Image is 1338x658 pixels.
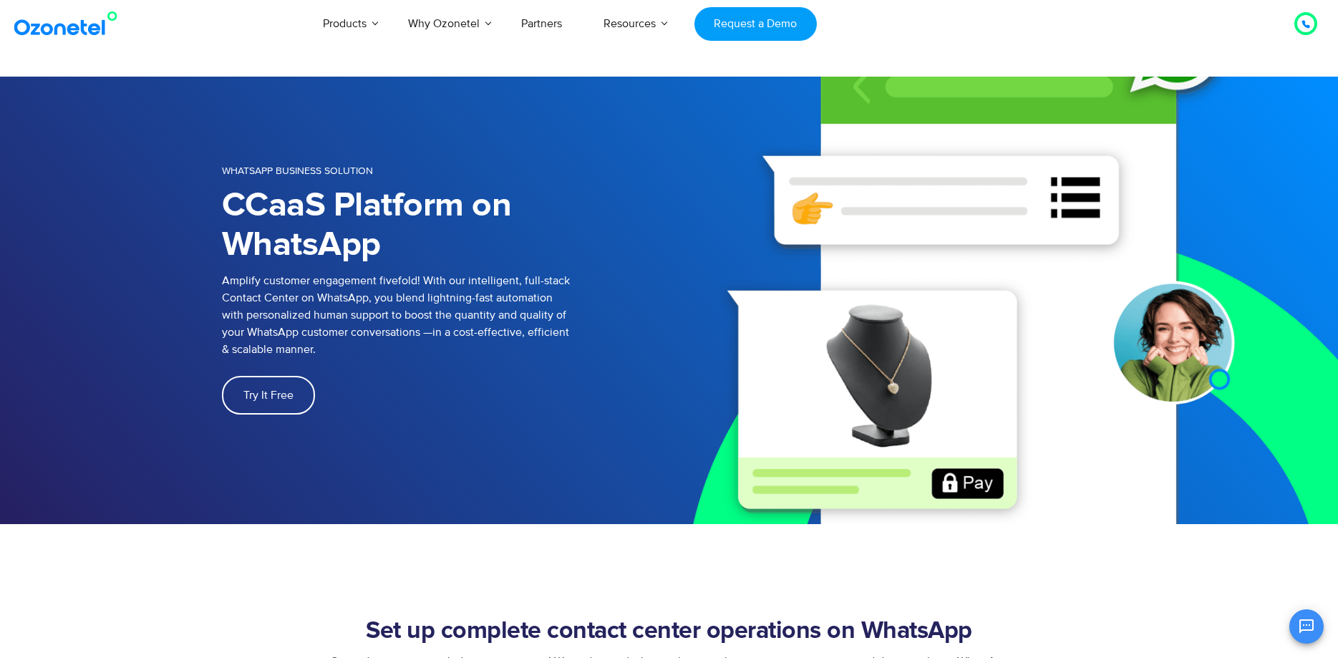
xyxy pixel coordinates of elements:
[243,390,294,401] span: Try It Free
[222,165,373,177] span: WHATSAPP BUSINESS SOLUTION
[222,617,1117,646] h2: Set up complete contact center operations on WhatsApp
[1289,609,1324,644] button: Open chat
[222,376,315,415] a: Try It Free
[222,186,669,265] h1: CCaaS Platform on WhatsApp
[694,7,817,41] a: Request a Demo
[222,272,669,358] p: Amplify customer engagement fivefold! With our intelligent, full-stack Contact Center on WhatsApp...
